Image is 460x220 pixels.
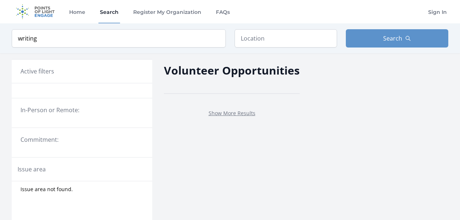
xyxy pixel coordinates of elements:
span: Search [383,34,402,43]
button: Search [346,29,448,48]
h3: Active filters [20,67,54,76]
span: Issue area not found. [20,186,73,193]
h2: Volunteer Opportunities [164,62,300,79]
a: Show More Results [209,110,255,117]
legend: Issue area [18,165,46,174]
input: Location [235,29,337,48]
legend: In-Person or Remote: [20,106,143,114]
input: Keyword [12,29,226,48]
legend: Commitment: [20,135,143,144]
